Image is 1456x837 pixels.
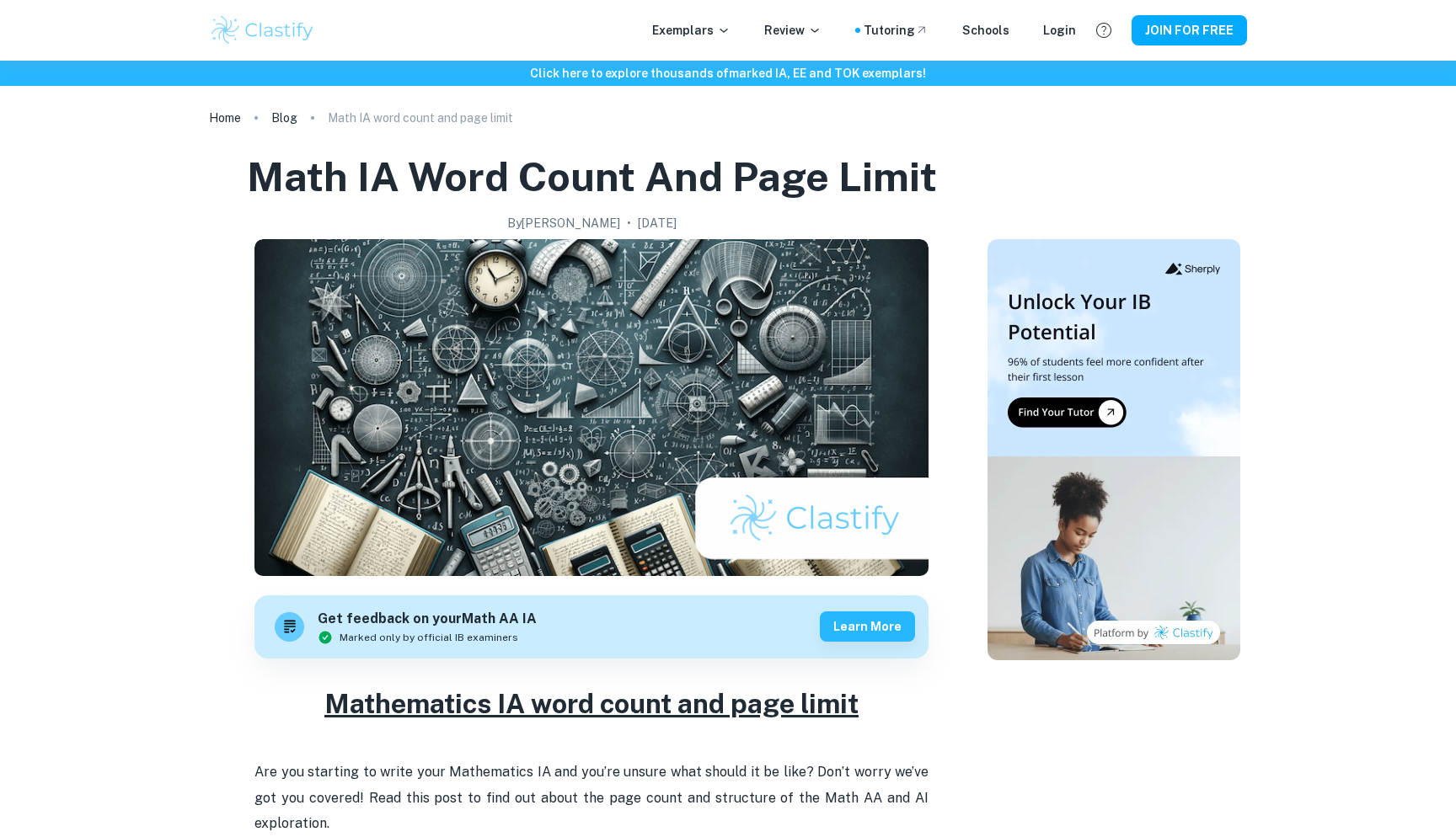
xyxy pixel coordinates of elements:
[209,13,316,47] img: Clastify logo
[820,611,915,642] button: Learn more
[1089,16,1118,45] button: Help and Feedback
[3,64,1453,83] h6: Click here to explore thousands of marked IA, EE and TOK exemplars !
[340,630,518,645] span: Marked only by official IB examiners
[988,239,1240,660] img: Thumbnail
[254,764,932,831] span: Are you starting to write your Mathematics IA and you’re unsure what should it be like? Don’t wor...
[1043,21,1076,40] a: Login
[627,214,631,232] p: •
[507,214,620,232] h2: By [PERSON_NAME]
[318,609,537,630] h6: Get feedback on your Math AA IA
[271,106,297,130] a: Blog
[324,688,859,719] u: Mathematics IA word count and page limit
[254,595,929,658] a: Get feedback on yourMath AA IAMarked only by official IB examinersLearn more
[247,150,937,204] h1: Math IA word count and page limit
[652,21,731,40] p: Exemplars
[1132,15,1247,45] button: JOIN FOR FREE
[764,21,822,40] p: Review
[864,21,929,40] a: Tutoring
[209,106,241,130] a: Home
[638,214,677,232] h2: [DATE]
[328,109,513,127] p: Math IA word count and page limit
[962,21,1009,40] a: Schools
[254,239,929,576] img: Math IA word count and page limit cover image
